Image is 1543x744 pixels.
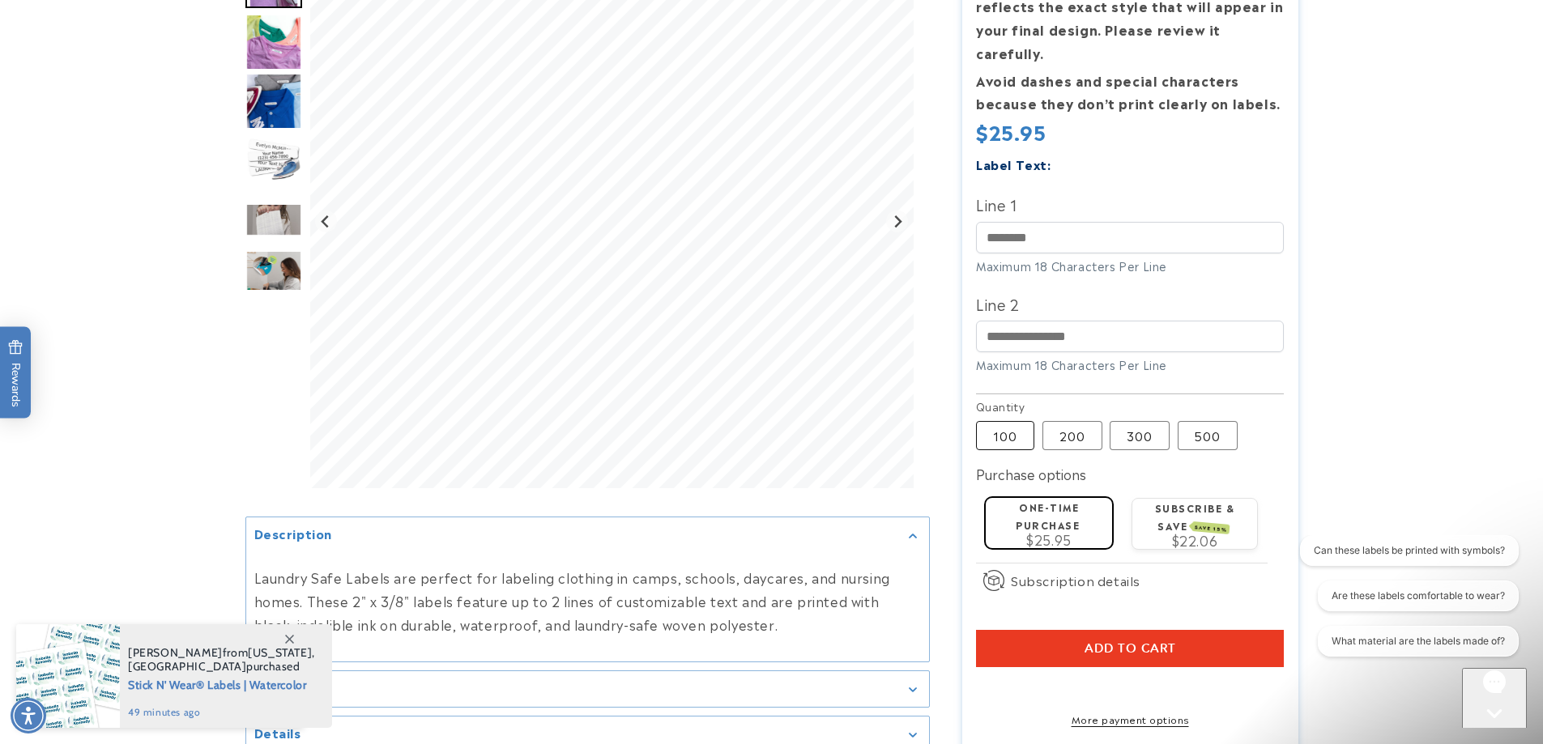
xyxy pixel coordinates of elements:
label: Purchase options [976,464,1086,483]
div: Go to slide 3 [245,74,302,130]
label: Line 2 [976,291,1284,317]
span: Stick N' Wear® Labels | Watercolor [128,674,315,694]
div: Maximum 18 Characters Per Line [976,356,1284,373]
label: 200 [1042,421,1102,450]
span: $25.95 [1026,529,1072,549]
img: Iron on name tags ironed to a t-shirt [245,15,302,71]
div: Go to slide 2 [245,15,302,71]
img: Iron on name labels ironed to shirt collar [245,74,302,130]
label: 300 [1110,421,1170,450]
span: from , purchased [128,646,315,674]
img: Iron-On Labels - Label Land [245,251,302,308]
label: 500 [1178,421,1238,450]
strong: Avoid dashes and special characters because they don’t print clearly on labels. [976,70,1281,113]
span: $22.06 [1172,530,1218,550]
label: One-time purchase [1016,500,1080,531]
span: [US_STATE] [248,645,312,660]
button: Add to cart [976,630,1284,667]
summary: Features [246,671,929,708]
div: Maximum 18 Characters Per Line [976,257,1284,274]
span: 49 minutes ago [128,705,315,720]
span: SAVE 15% [1192,521,1230,534]
span: Add to cart [1085,641,1176,656]
span: $25.95 [976,117,1046,146]
a: More payment options [976,712,1284,726]
h2: Details [254,725,301,741]
label: Label Text: [976,155,1051,173]
summary: Description [246,517,929,554]
span: [PERSON_NAME] [128,645,223,660]
label: 100 [976,421,1034,450]
iframe: Gorgias live chat conversation starters [1289,535,1527,671]
div: Go to slide 6 [245,251,302,308]
span: Rewards [8,339,23,406]
span: [GEOGRAPHIC_DATA] [128,659,246,674]
button: Go to last slide [315,210,337,232]
label: Subscribe & save [1155,500,1235,532]
button: Next slide [886,210,908,232]
iframe: Gorgias live chat messenger [1462,668,1527,728]
div: Accessibility Menu [11,698,46,733]
div: Go to slide 4 [245,133,302,189]
h2: Description [254,525,333,542]
img: Iron-on name labels with an iron [245,133,302,189]
img: null [245,203,302,236]
legend: Quantity [976,398,1026,415]
label: Line 1 [976,191,1284,217]
div: Go to slide 5 [245,192,302,249]
p: Laundry Safe Labels are perfect for labeling clothing in camps, schools, daycares, and nursing ho... [254,566,921,636]
span: Subscription details [1011,571,1140,590]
